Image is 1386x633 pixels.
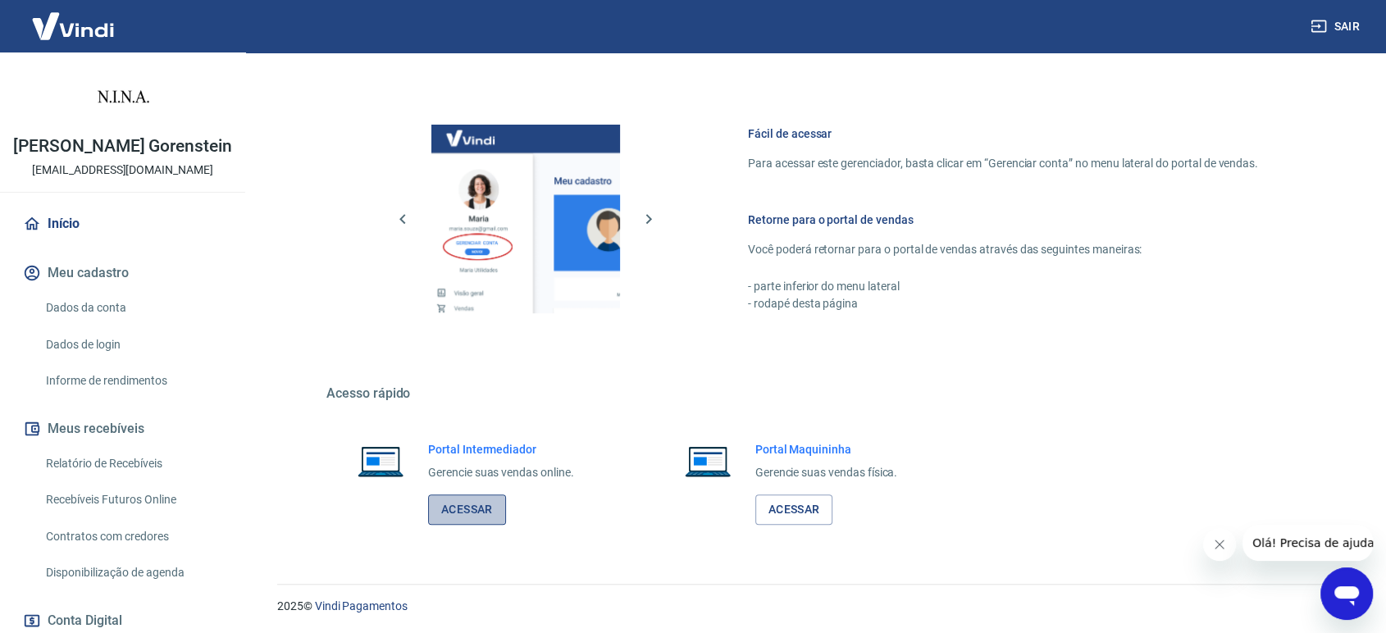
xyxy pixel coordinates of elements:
[748,278,1258,295] p: - parte inferior do menu lateral
[326,385,1297,402] h5: Acesso rápido
[39,364,226,398] a: Informe de rendimentos
[346,441,415,480] img: Imagem de um notebook aberto
[755,441,898,458] h6: Portal Maquininha
[673,441,742,480] img: Imagem de um notebook aberto
[748,241,1258,258] p: Você poderá retornar para o portal de vendas através das seguintes maneiras:
[428,464,574,481] p: Gerencie suas vendas online.
[428,441,574,458] h6: Portal Intermediador
[1242,525,1373,561] iframe: Mensagem da empresa
[10,11,138,25] span: Olá! Precisa de ajuda?
[32,162,213,179] p: [EMAIL_ADDRESS][DOMAIN_NAME]
[39,291,226,325] a: Dados da conta
[1203,528,1236,561] iframe: Fechar mensagem
[755,464,898,481] p: Gerencie suas vendas física.
[39,556,226,590] a: Disponibilização de agenda
[748,125,1258,142] h6: Fácil de acessar
[315,599,408,613] a: Vindi Pagamentos
[20,1,126,51] img: Vindi
[39,483,226,517] a: Recebíveis Futuros Online
[90,66,156,131] img: 0e879e66-52b8-46e5-9d6b-f9f4026a9a18.jpeg
[39,328,226,362] a: Dados de login
[20,255,226,291] button: Meu cadastro
[1307,11,1366,42] button: Sair
[20,411,226,447] button: Meus recebíveis
[431,125,620,313] img: Imagem da dashboard mostrando o botão de gerenciar conta na sidebar no lado esquerdo
[13,138,232,155] p: [PERSON_NAME] Gorenstein
[20,206,226,242] a: Início
[748,295,1258,312] p: - rodapé desta página
[39,520,226,553] a: Contratos com credores
[748,212,1258,228] h6: Retorne para o portal de vendas
[39,447,226,480] a: Relatório de Recebíveis
[755,494,833,525] a: Acessar
[748,155,1258,172] p: Para acessar este gerenciador, basta clicar em “Gerenciar conta” no menu lateral do portal de ven...
[428,494,506,525] a: Acessar
[277,598,1347,615] p: 2025 ©
[1320,567,1373,620] iframe: Botão para abrir a janela de mensagens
